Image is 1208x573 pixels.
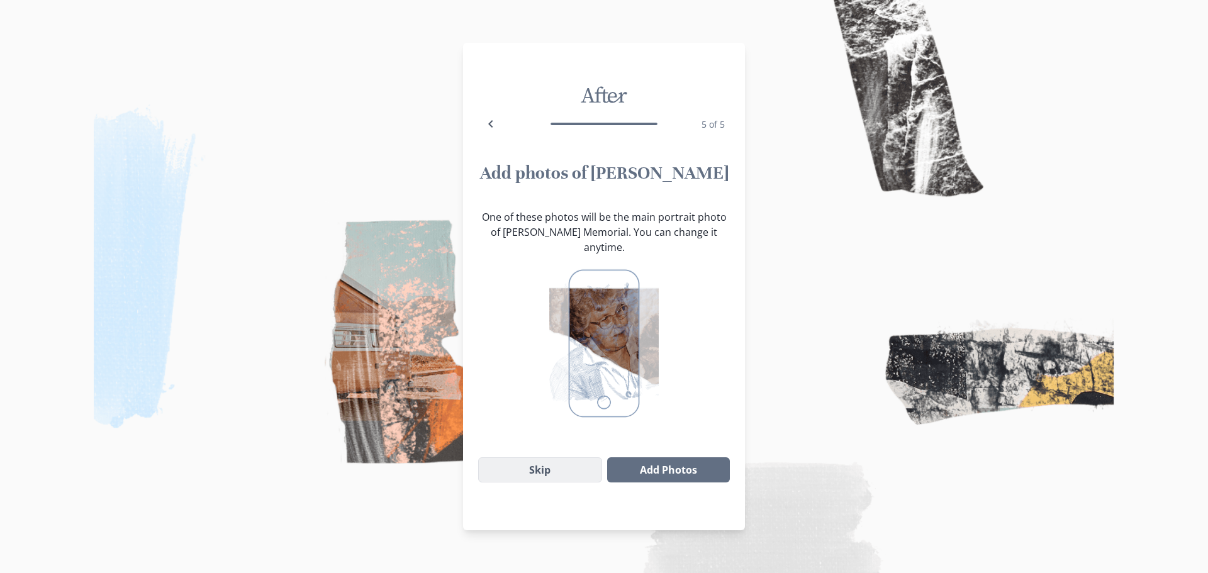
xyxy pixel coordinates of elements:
[607,457,730,482] button: Add Photos
[549,265,659,422] img: Portrait photo preview
[478,209,730,255] p: One of these photos will be the main portrait photo of [PERSON_NAME] Memorial. You can change it ...
[478,111,503,136] button: Back
[478,162,730,184] h1: Add photos of [PERSON_NAME]
[702,118,725,130] span: 5 of 5
[478,457,602,482] button: Skip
